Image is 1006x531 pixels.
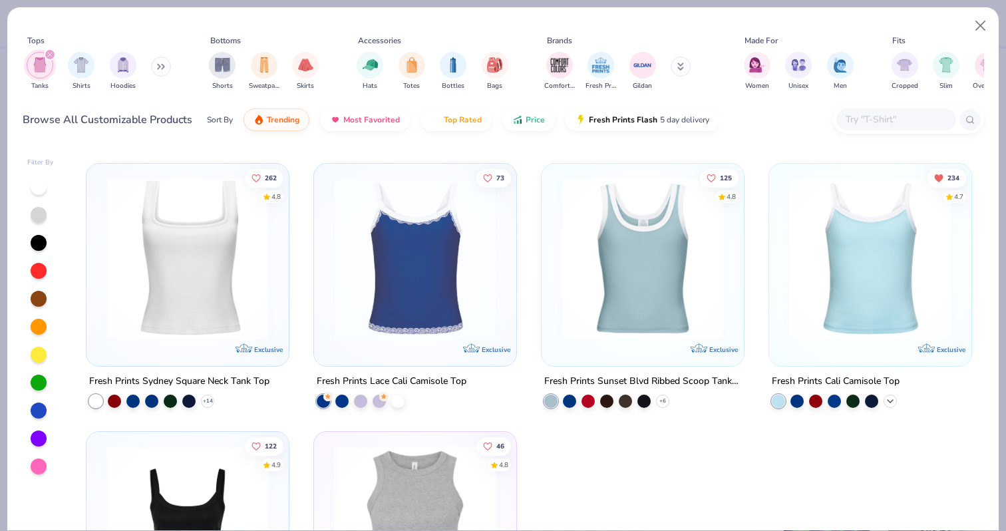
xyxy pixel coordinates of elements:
img: TopRated.gif [430,114,441,125]
div: 4.7 [954,192,963,202]
span: Women [745,81,769,91]
div: Sort By [207,114,233,126]
button: filter button [209,52,236,91]
span: Exclusive [482,345,510,354]
div: Browse All Customizable Products [23,112,192,128]
button: filter button [973,52,1003,91]
button: filter button [110,52,136,91]
img: Comfort Colors Image [550,55,570,75]
span: Skirts [297,81,314,91]
div: filter for Men [827,52,854,91]
div: Fresh Prints Lace Cali Camisole Top [317,373,466,390]
div: filter for Cropped [892,52,918,91]
img: Oversized Image [980,57,995,73]
span: 262 [265,175,277,182]
div: Accessories [358,35,401,47]
span: Fresh Prints [586,81,616,91]
div: Made For [745,35,778,47]
button: filter button [249,52,279,91]
div: 4.8 [272,192,281,202]
img: 805349cc-a073-4baf-ae89-b2761e757b43 [555,177,731,339]
button: filter button [292,52,319,91]
img: a25d9891-da96-49f3-a35e-76288174bf3a [782,177,958,339]
button: filter button [892,52,918,91]
div: filter for Bottles [440,52,466,91]
img: Shorts Image [215,57,230,73]
span: 73 [496,175,504,182]
div: Fits [892,35,906,47]
button: filter button [482,52,508,91]
span: Shorts [212,81,233,91]
div: 4.8 [727,192,736,202]
span: Unisex [788,81,808,91]
div: Fresh Prints Sydney Square Neck Tank Top [89,373,269,390]
button: Like [476,437,511,455]
span: Tanks [31,81,49,91]
button: filter button [27,52,53,91]
span: Men [834,81,847,91]
span: Hats [363,81,377,91]
div: filter for Women [744,52,770,91]
img: Bags Image [487,57,502,73]
img: Unisex Image [791,57,806,73]
img: Gildan Image [633,55,653,75]
div: filter for Shirts [68,52,94,91]
button: Price [502,108,555,131]
span: 125 [720,175,732,182]
span: Shirts [73,81,90,91]
div: 4.8 [499,460,508,470]
button: filter button [785,52,812,91]
span: 234 [947,175,959,182]
span: 5 day delivery [660,112,709,128]
img: 94a2aa95-cd2b-4983-969b-ecd512716e9a [100,177,275,339]
img: flash.gif [576,114,586,125]
div: Fresh Prints Cali Camisole Top [772,373,900,390]
span: Trending [267,114,299,125]
button: filter button [399,52,425,91]
button: filter button [933,52,959,91]
button: Close [968,13,993,39]
button: filter button [827,52,854,91]
button: filter button [744,52,770,91]
span: Hoodies [110,81,136,91]
div: filter for Totes [399,52,425,91]
button: Like [246,169,284,188]
span: Bags [487,81,502,91]
span: Most Favorited [343,114,400,125]
img: Men Image [833,57,848,73]
button: filter button [544,52,575,91]
img: Slim Image [939,57,953,73]
span: Cropped [892,81,918,91]
div: filter for Hoodies [110,52,136,91]
span: 122 [265,442,277,449]
div: filter for Slim [933,52,959,91]
img: Hats Image [363,57,378,73]
div: filter for Oversized [973,52,1003,91]
div: filter for Shorts [209,52,236,91]
span: Slim [939,81,953,91]
div: filter for Unisex [785,52,812,91]
div: Filter By [27,158,54,168]
button: Like [700,169,739,188]
img: trending.gif [253,114,264,125]
div: filter for Tanks [27,52,53,91]
div: filter for Bags [482,52,508,91]
span: Sweatpants [249,81,279,91]
span: Exclusive [936,345,965,354]
div: filter for Skirts [292,52,319,91]
button: Top Rated [420,108,492,131]
img: Totes Image [405,57,419,73]
div: Brands [547,35,572,47]
button: Fresh Prints Flash5 day delivery [566,108,719,131]
button: filter button [357,52,383,91]
button: Trending [244,108,309,131]
div: Fresh Prints Sunset Blvd Ribbed Scoop Tank Top [544,373,741,390]
span: + 14 [203,397,213,405]
img: 07a12044-cce7-42e8-8405-722ae375aeff [730,177,906,339]
span: Oversized [973,81,1003,91]
div: 4.9 [272,460,281,470]
img: Cropped Image [897,57,912,73]
span: Exclusive [709,345,738,354]
button: filter button [68,52,94,91]
span: Fresh Prints Flash [589,114,657,125]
